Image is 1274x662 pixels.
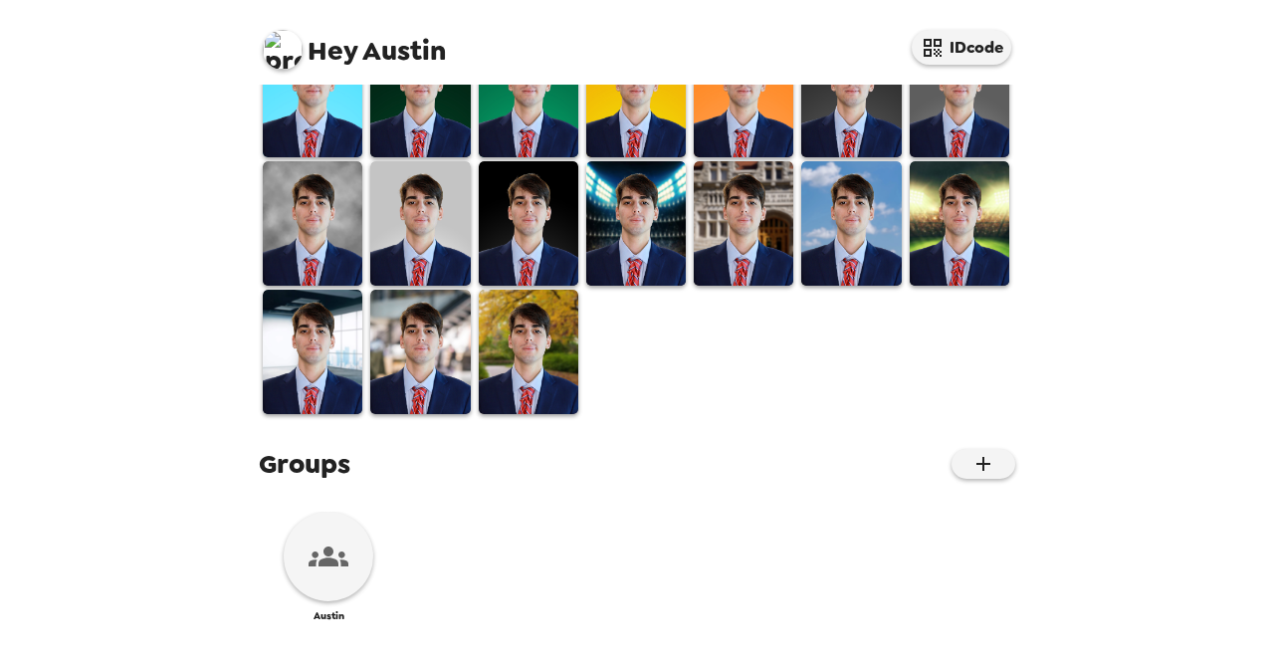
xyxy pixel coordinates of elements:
[308,33,357,69] span: Hey
[263,20,446,65] span: Austin
[912,30,1011,65] button: IDcode
[259,446,350,482] span: Groups
[314,609,344,622] span: Austin
[263,30,303,70] img: profile pic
